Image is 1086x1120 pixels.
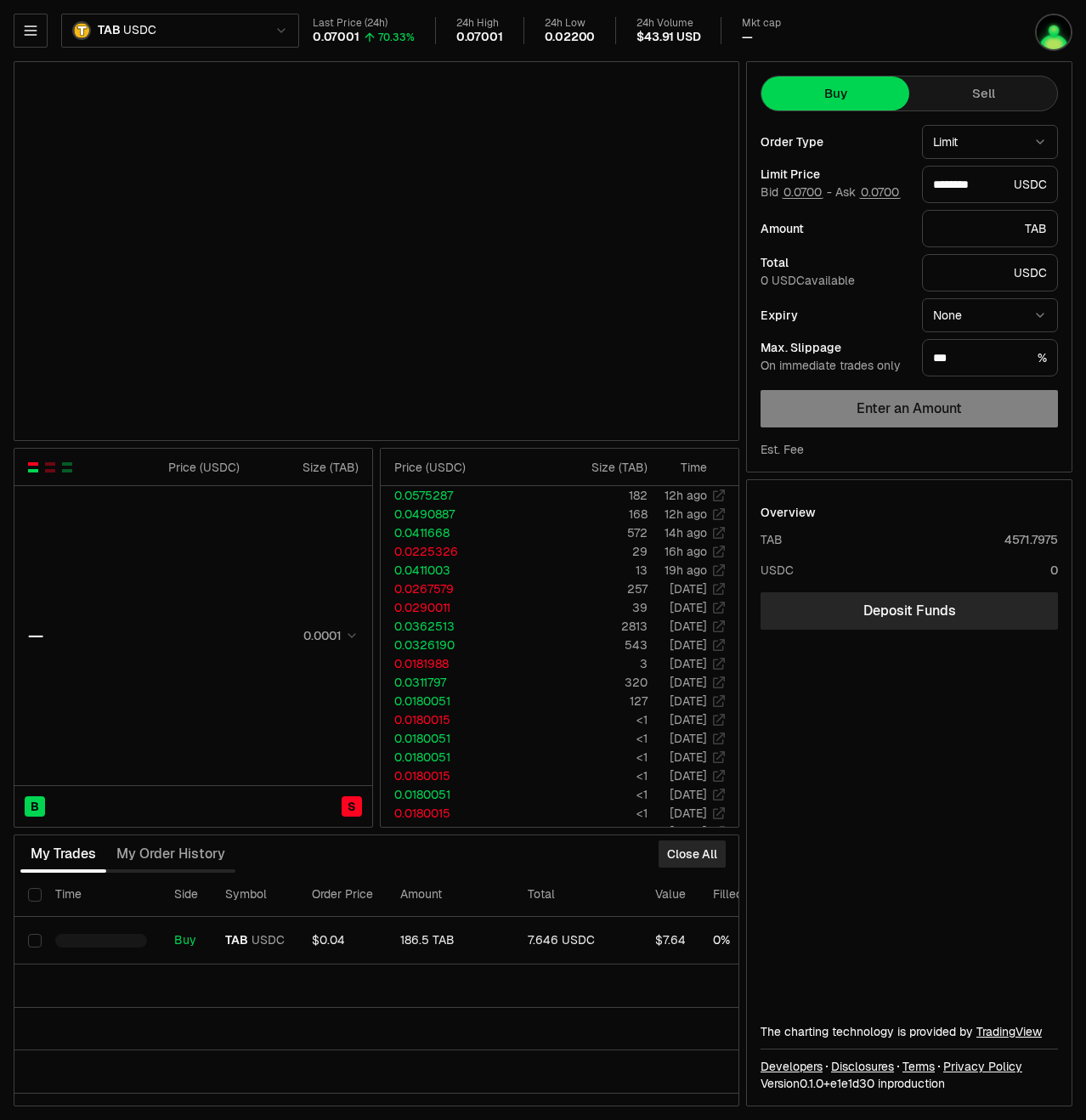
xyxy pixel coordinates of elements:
td: 2813 [528,617,648,636]
button: 0.0700 [859,185,901,199]
td: 0.0411003 [381,561,528,580]
div: 0 [1050,562,1058,579]
img: Jay Keplr [1037,15,1071,49]
div: USDC [922,166,1058,203]
a: Deposit Funds [761,592,1058,630]
th: Amount [387,873,514,917]
div: Amount [761,223,908,235]
td: 257 [528,580,648,598]
td: <1 [528,729,648,748]
div: TAB [922,210,1058,247]
a: Privacy Policy [943,1058,1022,1075]
td: 572 [528,523,648,542]
button: My Order History [106,837,235,871]
div: The charting technology is provided by [761,1023,1058,1040]
th: Time [42,873,161,917]
a: TradingView [976,1024,1042,1039]
td: <1 [528,804,648,823]
div: Total [761,257,908,269]
time: 16h ago [665,544,707,559]
div: $43.91 USD [636,30,700,45]
time: [DATE] [670,656,707,671]
div: 24h High [456,17,503,30]
button: Show Buy and Sell Orders [26,461,40,474]
span: Bid - [761,185,832,201]
td: <1 [528,823,648,841]
td: 0.0326190 [381,636,528,654]
button: Sell [909,76,1057,110]
div: Limit Price [761,168,908,180]
td: 0.0225326 [381,542,528,561]
div: — [742,30,753,45]
td: <1 [528,748,648,766]
td: 127 [528,692,648,710]
span: TAB [98,23,120,38]
time: 12h ago [665,506,707,522]
button: Show Sell Orders Only [43,461,57,474]
a: Disclosures [831,1058,894,1075]
td: 0.0180015 [381,804,528,823]
div: — [28,624,43,648]
button: 0.0001 [298,625,359,646]
time: [DATE] [670,581,707,597]
td: 0.0290011 [381,598,528,617]
div: Max. Slippage [761,342,908,354]
td: 182 [528,486,648,505]
td: 0.0181988 [381,654,528,673]
td: 168 [528,505,648,523]
div: $7.64 [655,933,686,948]
td: 3 [528,654,648,673]
div: 0.07001 [456,30,503,45]
time: [DATE] [670,712,707,727]
div: Order Type [761,136,908,148]
td: 39 [528,598,648,617]
td: 0.0490887 [381,505,528,523]
span: USDC [123,23,156,38]
button: Show Buy Orders Only [60,461,74,474]
div: 70.33% [378,31,415,44]
td: 0.0311797 [381,673,528,692]
div: USDC [761,562,794,579]
td: 0.0575287 [381,486,528,505]
th: Symbol [212,873,298,917]
iframe: Financial Chart [14,62,738,440]
div: On immediate trades only [761,359,908,374]
td: 13 [528,561,648,580]
th: Value [642,873,699,917]
button: Select row [28,934,42,947]
time: 14h ago [665,525,707,540]
time: [DATE] [670,619,707,634]
td: 0.0180051 [381,729,528,748]
time: 19h ago [665,563,707,578]
td: 0.0411668 [381,523,528,542]
div: Version 0.1.0 + in production [761,1075,1058,1092]
div: 0.07001 [313,30,359,45]
td: 0.0180051 [381,692,528,710]
span: 0 USDC available [761,273,855,288]
div: % [922,339,1058,376]
span: USDC [252,933,285,948]
div: Price ( USDC ) [394,459,527,476]
div: 7.646 USDC [528,933,628,948]
div: TAB [761,531,783,548]
td: 0.0180015 [381,823,528,841]
th: Filled [699,873,759,917]
td: 0.0180051 [381,748,528,766]
td: <1 [528,766,648,785]
td: 0.0362513 [381,617,528,636]
div: 24h Volume [636,17,700,30]
div: USDC [922,254,1058,291]
time: [DATE] [670,787,707,802]
time: [DATE] [670,824,707,840]
span: B [31,798,39,815]
td: 543 [528,636,648,654]
span: TAB [225,933,248,948]
div: 4571.7975 [1004,531,1058,548]
time: 12h ago [665,488,707,503]
div: Size ( TAB ) [541,459,648,476]
button: Limit [922,125,1058,159]
button: None [922,298,1058,332]
time: [DATE] [670,749,707,765]
th: Order Price [298,873,387,917]
a: Terms [902,1058,935,1075]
